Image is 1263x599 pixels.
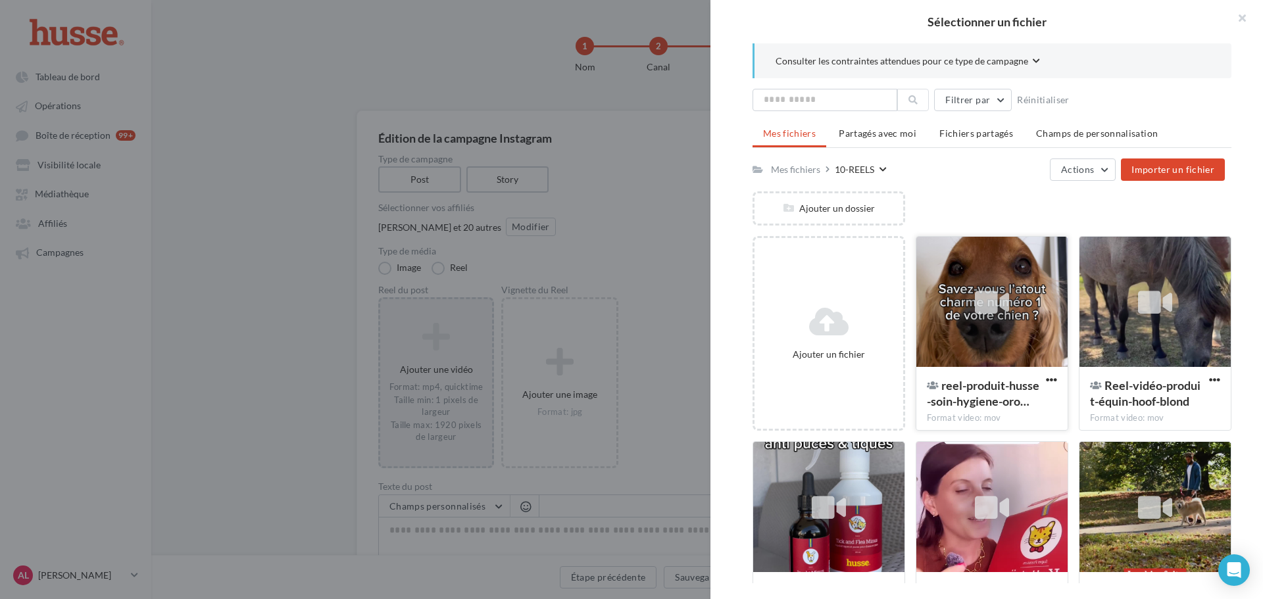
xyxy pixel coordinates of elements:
span: Importer un fichier [1131,164,1214,175]
span: Consulter les contraintes attendues pour ce type de campagne [776,55,1028,68]
div: Mes fichiers [771,163,820,176]
span: Mes fichiers [763,128,816,139]
span: Reel-vidéo-produit-équin-hoof-blond [1090,378,1201,408]
button: Consulter les contraintes attendues pour ce type de campagne [776,54,1040,70]
span: Champs de personnalisation [1036,128,1158,139]
button: Réinitialiser [1012,92,1075,108]
span: Actions [1061,164,1094,175]
div: Open Intercom Messenger [1218,554,1250,586]
div: Format video: mov [927,412,1057,424]
div: Ajouter un fichier [760,348,898,361]
div: Ajouter un dossier [755,202,903,215]
span: Partagés avec moi [839,128,916,139]
h2: Sélectionner un fichier [731,16,1242,28]
span: reel-produit-husse-soin-hygiene-oron-ogon-chien [927,378,1039,408]
div: 10-REELS [835,163,874,176]
button: Filtrer par [934,89,1012,111]
button: Importer un fichier [1121,158,1225,181]
span: Fichiers partagés [939,128,1013,139]
button: Actions [1050,158,1116,181]
div: Format video: mov [1090,412,1220,424]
